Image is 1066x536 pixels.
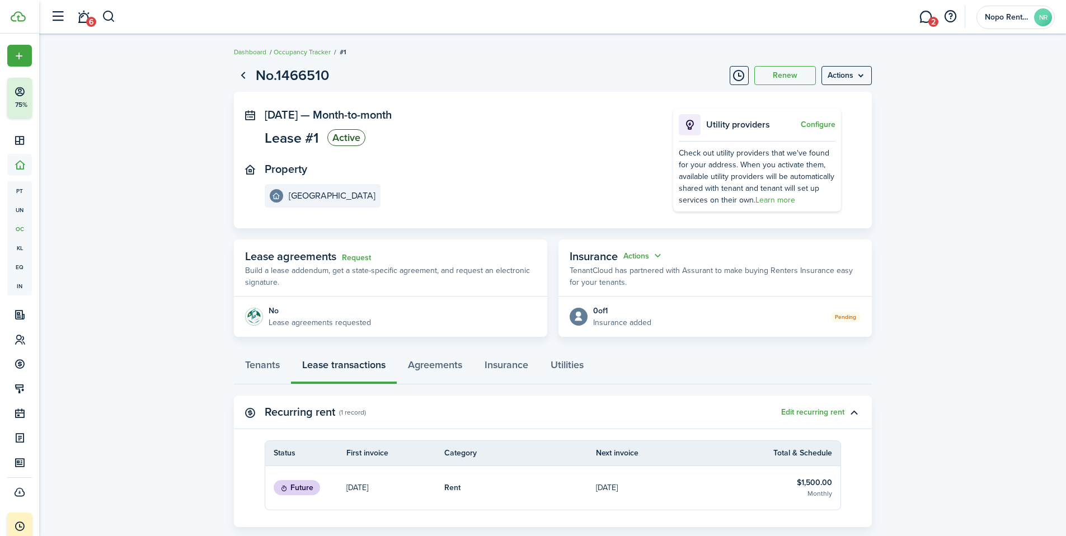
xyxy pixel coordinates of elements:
e-details-info-title: [GEOGRAPHIC_DATA] [289,191,375,201]
button: Open menu [821,66,872,85]
p: Lease agreements requested [269,317,371,328]
th: Status [265,447,346,459]
table-info-title: Rent [444,482,461,493]
status: Pending [830,312,861,322]
a: Insurance [473,351,539,384]
a: Dashboard [234,47,266,57]
button: 75% [7,78,100,118]
div: No [269,305,371,317]
button: Timeline [730,66,749,85]
p: Utility providers [706,118,798,131]
table-info-title: $1,500.00 [797,477,832,488]
img: Agreement e-sign [245,308,263,326]
th: Next invoice [596,447,748,459]
avatar-text: NR [1034,8,1052,26]
a: $1,500.00Monthly [748,466,840,510]
status: Active [327,129,365,146]
th: Category [444,447,597,459]
a: [DATE] [346,466,444,510]
div: Check out utility providers that we've found for your address. When you activate them, available ... [679,147,835,206]
th: Total & Schedule [773,447,840,459]
panel-main-subtitle: (1 record) [339,407,366,417]
span: Lease #1 [265,131,319,145]
span: — [300,106,310,123]
panel-main-body: Toggle accordion [234,440,872,527]
button: Actions [623,250,664,262]
p: 75% [14,100,28,110]
a: Learn more [755,194,795,206]
a: oc [7,219,32,238]
span: Month-to-month [313,106,392,123]
button: Toggle accordion [844,403,863,422]
button: Open menu [7,45,32,67]
panel-main-title: Recurring rent [265,406,335,419]
a: Go back [234,66,253,85]
button: Configure [801,120,835,129]
a: Notifications [73,3,94,31]
p: TenantCloud has partnered with Assurant to make buying Renters Insurance easy for your tenants. [570,265,861,288]
a: Rent [444,466,597,510]
p: Insurance added [593,317,651,328]
a: pt [7,181,32,200]
span: #1 [340,47,346,57]
menu-btn: Actions [821,66,872,85]
a: Tenants [234,351,291,384]
a: un [7,200,32,219]
p: [DATE] [346,482,368,493]
p: Build a lease addendum, get a state-specific agreement, and request an electronic signature. [245,265,536,288]
p: [DATE] [596,482,618,493]
span: [DATE] [265,106,298,123]
span: 6 [86,17,96,27]
button: Edit recurring rent [781,408,844,417]
a: in [7,276,32,295]
button: Open sidebar [47,6,68,27]
a: Messaging [915,3,936,31]
h1: No.1466510 [256,65,329,86]
button: Open resource center [941,7,960,26]
span: Nopo Rentals LLC [985,13,1030,21]
button: Search [102,7,116,26]
a: eq [7,257,32,276]
table-subtitle: Monthly [807,488,832,499]
div: 0 of 1 [593,305,651,317]
button: Open menu [623,250,664,262]
status: Future [274,480,320,496]
a: Agreements [397,351,473,384]
a: [DATE] [596,466,748,510]
a: kl [7,238,32,257]
span: Lease agreements [245,248,336,265]
img: TenantCloud [11,11,26,22]
a: Occupancy Tracker [274,47,331,57]
th: First invoice [346,447,444,459]
span: Insurance [570,248,618,265]
panel-main-title: Property [265,163,307,176]
button: Renew [754,66,816,85]
span: 2 [928,17,938,27]
a: Utilities [539,351,595,384]
a: Request [342,253,371,262]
